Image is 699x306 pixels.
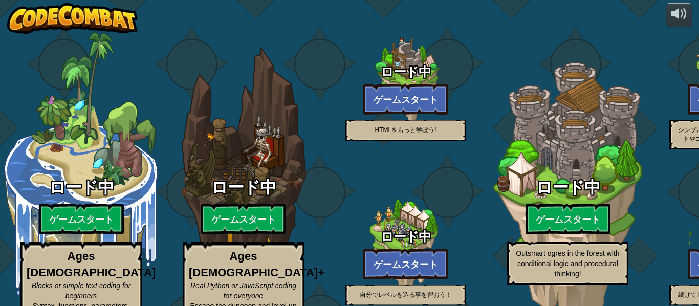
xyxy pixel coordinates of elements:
span: HTMLをもっと学ぼう! [375,126,436,134]
btn: ゲームスタート [201,204,286,234]
btn: ゲームスタート [363,249,448,279]
span: ロード中 [49,176,114,198]
btn: ゲームスタート [526,204,610,234]
img: CodeCombat - Learn how to code by playing a game [7,3,138,34]
strong: Ages [DEMOGRAPHIC_DATA]+ [189,250,324,278]
span: ロード中 [381,63,431,80]
span: ロード中 [211,176,276,198]
strong: Ages [DEMOGRAPHIC_DATA] [27,250,156,278]
span: Real Python or JavaScript coding for everyone [190,281,296,300]
btn: ゲームスタート [39,204,124,234]
button: 音量を調整する [666,3,692,27]
span: Outsmart ogres in the forest with conditional logic and procedural thinking! [516,249,619,278]
span: ロード中 [536,176,600,198]
span: Blocks or simple text coding for beginners [32,281,131,300]
span: 自分でレベルを造る事を習おう！ [360,291,452,298]
span: ロード中 [381,228,431,245]
btn: ゲームスタート [363,84,448,115]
